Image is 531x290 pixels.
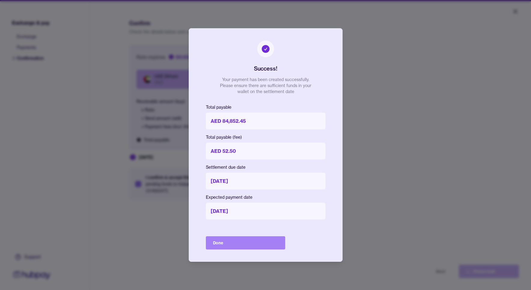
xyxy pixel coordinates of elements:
[206,194,325,200] p: Expected payment date
[206,236,285,249] button: Done
[206,164,325,170] p: Settlement due date
[206,203,325,219] p: [DATE]
[218,77,314,95] p: Your payment has been created successfully. Please ensure there are sufficient funds in your wall...
[206,113,325,129] p: AED 84,852.45
[206,143,325,159] p: AED 52.50
[206,134,325,140] p: Total payable (fee)
[206,173,325,189] p: [DATE]
[206,104,325,110] p: Total payable
[254,65,277,73] h2: Success!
